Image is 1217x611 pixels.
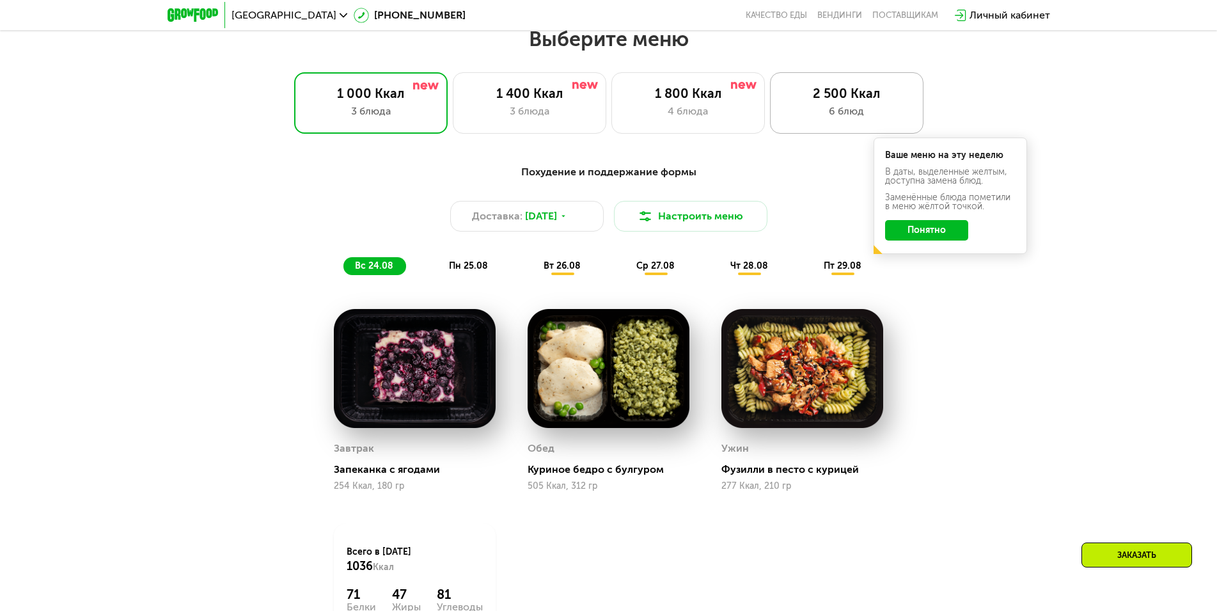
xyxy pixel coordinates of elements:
[466,104,593,119] div: 3 блюда
[783,104,910,119] div: 6 блюд
[730,260,768,271] span: чт 28.08
[721,481,883,491] div: 277 Ккал, 210 гр
[1081,543,1192,567] div: Заказать
[525,209,557,224] span: [DATE]
[334,439,374,458] div: Завтрак
[824,260,861,271] span: пт 29.08
[373,562,394,573] span: Ккал
[232,10,336,20] span: [GEOGRAPHIC_DATA]
[872,10,938,20] div: поставщикам
[466,86,593,101] div: 1 400 Ккал
[885,168,1016,186] div: В даты, выделенные желтым, доступна замена блюд.
[614,201,767,232] button: Настроить меню
[885,151,1016,160] div: Ваше меню на эту неделю
[625,86,751,101] div: 1 800 Ккал
[721,439,749,458] div: Ужин
[721,463,893,476] div: Фузилли в песто с курицей
[347,587,376,602] div: 71
[347,559,373,573] span: 1036
[528,439,554,458] div: Обед
[449,260,488,271] span: пн 25.08
[308,104,434,119] div: 3 блюда
[41,26,1176,52] h2: Выберите меню
[625,104,751,119] div: 4 блюда
[528,481,689,491] div: 505 Ккал, 312 гр
[334,463,506,476] div: Запеканка с ягодами
[472,209,522,224] span: Доставка:
[230,164,987,180] div: Похудение и поддержание формы
[334,481,496,491] div: 254 Ккал, 180 гр
[392,587,421,602] div: 47
[308,86,434,101] div: 1 000 Ккал
[817,10,862,20] a: Вендинги
[528,463,700,476] div: Куриное бедро с булгуром
[544,260,581,271] span: вт 26.08
[885,193,1016,211] div: Заменённые блюда пометили в меню жёлтой точкой.
[355,260,393,271] span: вс 24.08
[783,86,910,101] div: 2 500 Ккал
[347,546,483,574] div: Всего в [DATE]
[437,587,483,602] div: 81
[354,8,466,23] a: [PHONE_NUMBER]
[885,220,968,241] button: Понятно
[636,260,675,271] span: ср 27.08
[746,10,807,20] a: Качество еды
[970,8,1050,23] div: Личный кабинет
